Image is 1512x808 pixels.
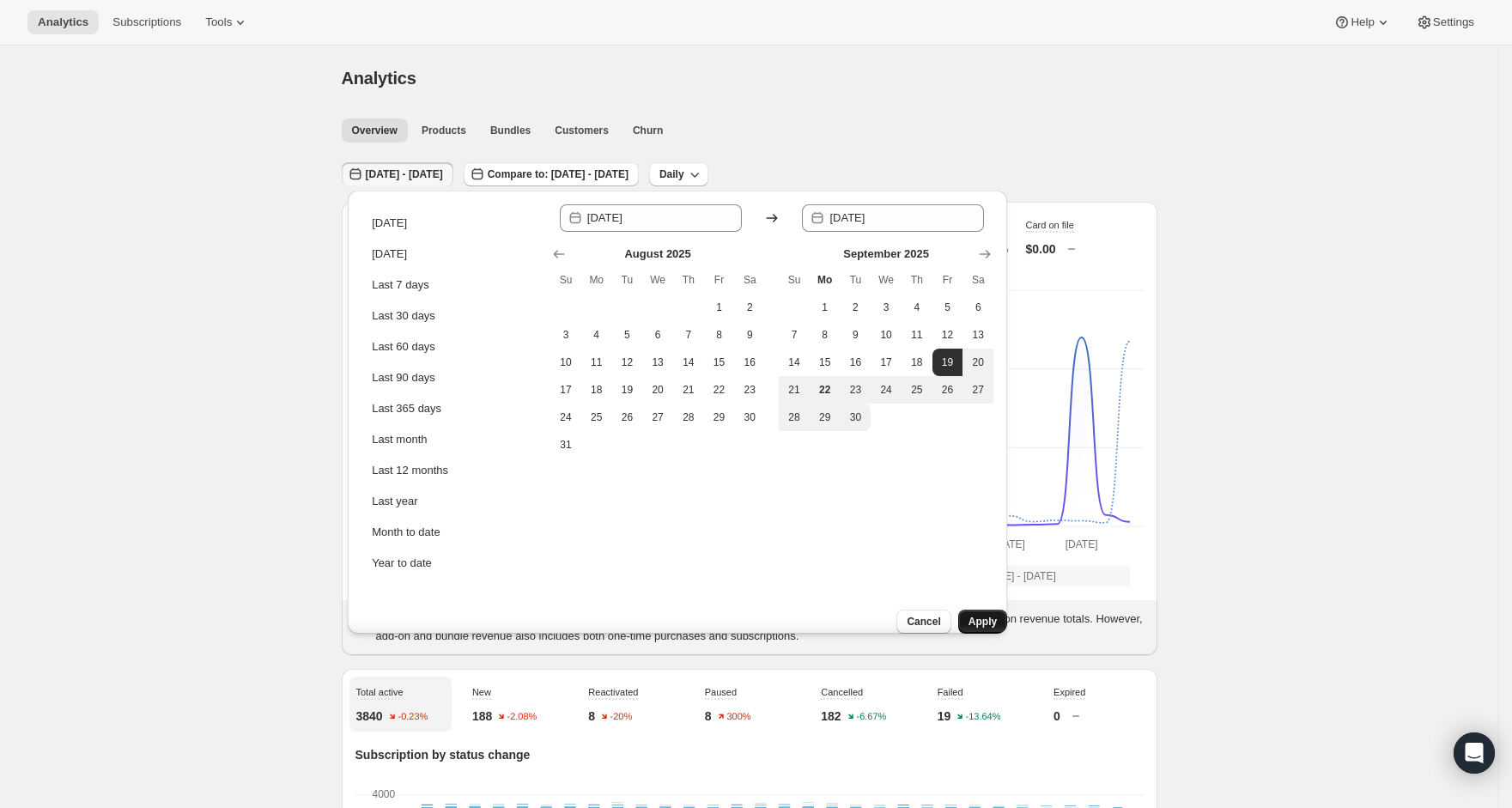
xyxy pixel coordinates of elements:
[540,805,551,806] rect: New-1 5
[367,240,538,268] button: [DATE]
[993,803,1004,805] rect: Reactivated-2 1
[939,355,956,369] span: 19
[680,383,697,397] span: 21
[557,383,574,397] span: 17
[673,376,704,404] button: Thursday August 21 2025
[372,493,417,510] div: Last year
[945,805,956,807] rect: New-1 7
[902,266,932,294] th: Thursday
[367,395,538,422] button: Last 365 days
[969,805,980,806] rect: New-1 2
[755,795,766,797] rect: Expired-6 0
[367,550,538,577] button: Year to date
[786,383,803,397] span: 21
[778,802,789,804] rect: Reactivated-2 1
[802,795,813,797] rect: Expired-6 0
[786,328,803,342] span: 7
[711,383,728,397] span: 22
[1064,795,1075,797] rect: Expired-6 0
[705,687,737,697] span: Paused
[847,301,865,314] span: 2
[969,795,980,797] rect: Expired-6 0
[540,795,551,797] rect: Expired-6 0
[469,804,480,805] rect: New-1 5
[779,404,810,431] button: Sunday September 28 2025
[612,349,643,376] button: Tuesday August 12 2025
[342,69,416,88] span: Analytics
[802,803,813,805] rect: Reactivated-2 1
[908,301,926,314] span: 4
[704,404,735,431] button: Friday August 29 2025
[372,462,448,479] div: Last 12 months
[871,294,902,321] button: Wednesday September 3 2025
[680,328,697,342] span: 7
[1454,732,1495,774] div: Open Intercom Messenger
[958,610,1007,634] button: Apply
[877,328,895,342] span: 10
[673,266,704,294] th: Thursday
[635,795,647,797] rect: Expired-6 0
[581,266,612,294] th: Monday
[779,349,810,376] button: Sunday September 14 2025
[1112,795,1123,797] rect: Expired-6 0
[734,404,765,431] button: Saturday August 30 2025
[635,805,647,806] rect: New-1 4
[464,162,639,186] button: Compare to: [DATE] - [DATE]
[873,795,884,797] rect: Expired-6 0
[588,805,599,807] rect: New-1 12
[711,328,728,342] span: 8
[902,349,932,376] button: Thursday September 18 2025
[921,803,932,805] rect: Reactivated-2 1
[841,349,871,376] button: Tuesday September 16 2025
[422,124,466,137] span: Products
[1040,805,1051,807] rect: New-1 5
[372,369,435,386] div: Last 90 days
[493,795,504,797] rect: Expired-6 0
[810,321,841,349] button: Monday September 8 2025
[897,795,908,797] rect: Expired-6 0
[908,383,926,397] span: 25
[711,355,728,369] span: 15
[612,376,643,404] button: Tuesday August 19 2025
[673,404,704,431] button: Thursday August 28 2025
[619,355,636,369] span: 12
[938,708,951,725] p: 19
[841,404,871,431] button: Tuesday September 30 2025
[342,162,453,186] button: [DATE] - [DATE]
[711,410,728,424] span: 29
[993,538,1025,550] text: [DATE]
[969,328,987,342] span: 13
[755,805,766,807] rect: New-1 7
[896,610,950,634] button: Cancel
[367,302,538,330] button: Last 30 days
[372,400,441,417] div: Last 365 days
[372,524,440,541] div: Month to date
[707,803,718,805] rect: Reactivated-2 1
[1040,795,1051,797] rect: Expired-6 0
[966,712,1001,722] text: -13.64%
[642,321,673,349] button: Wednesday August 6 2025
[611,803,622,805] rect: Reactivated-2 1
[993,795,1004,797] rect: Expired-6 0
[902,321,932,349] button: Thursday September 11 2025
[958,566,1130,586] button: [DATE] - [DATE]
[372,246,407,263] div: [DATE]
[897,805,908,807] rect: New-1 11
[778,805,789,807] rect: New-1 9
[841,294,871,321] button: Tuesday September 2 2025
[731,795,742,797] rect: Expired-6 0
[847,383,865,397] span: 23
[683,795,694,797] rect: Expired-6 0
[102,10,191,34] button: Subscriptions
[1017,795,1028,797] rect: Expired-6 0
[932,349,963,376] button: Start of range Friday September 19 2025
[445,795,456,797] rect: Expired-6 0
[1054,687,1085,697] span: Expired
[847,355,865,369] span: 16
[962,349,993,376] button: Saturday September 20 2025
[850,795,861,797] rect: Expired-6 0
[817,355,834,369] span: 15
[982,569,1056,583] span: [DATE] - [DATE]
[1088,805,1099,808] rect: New-1 9
[550,431,581,459] button: Sunday August 31 2025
